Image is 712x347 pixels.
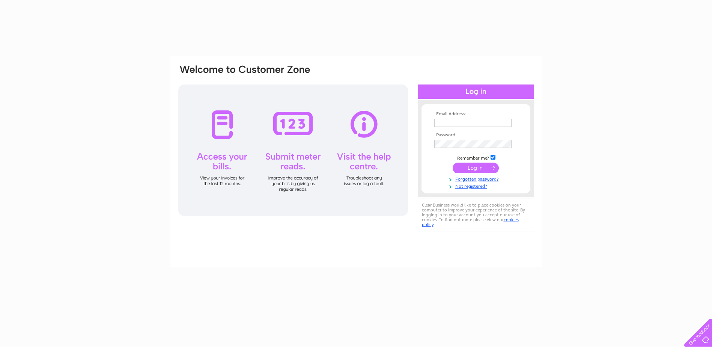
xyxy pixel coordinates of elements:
[432,112,519,117] th: Email Address:
[422,217,519,227] a: cookies policy
[434,175,519,182] a: Forgotten password?
[432,133,519,138] th: Password:
[434,182,519,189] a: Not registered?
[418,199,534,231] div: Clear Business would like to place cookies on your computer to improve your experience of the sit...
[432,154,519,161] td: Remember me?
[453,163,499,173] input: Submit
